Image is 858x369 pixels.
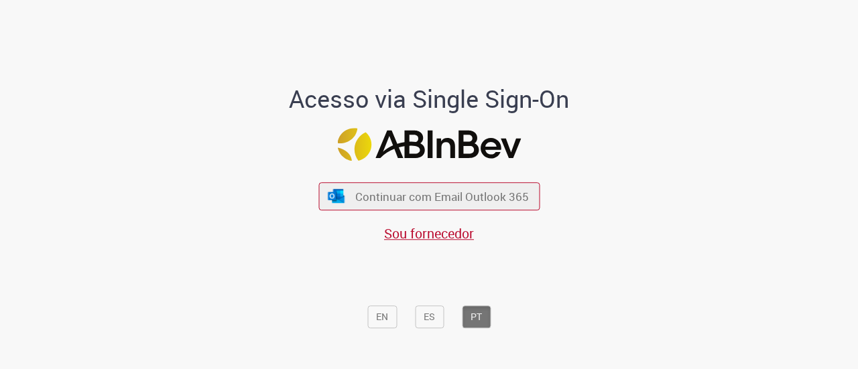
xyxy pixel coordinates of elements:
span: Continuar com Email Outlook 365 [355,189,529,204]
button: ES [415,305,444,328]
button: PT [462,305,491,328]
button: EN [367,305,397,328]
a: Sou fornecedor [384,224,474,242]
img: Logo ABInBev [337,128,521,161]
img: ícone Azure/Microsoft 360 [327,189,346,203]
h1: Acesso via Single Sign-On [243,86,615,113]
button: ícone Azure/Microsoft 360 Continuar com Email Outlook 365 [318,183,540,210]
